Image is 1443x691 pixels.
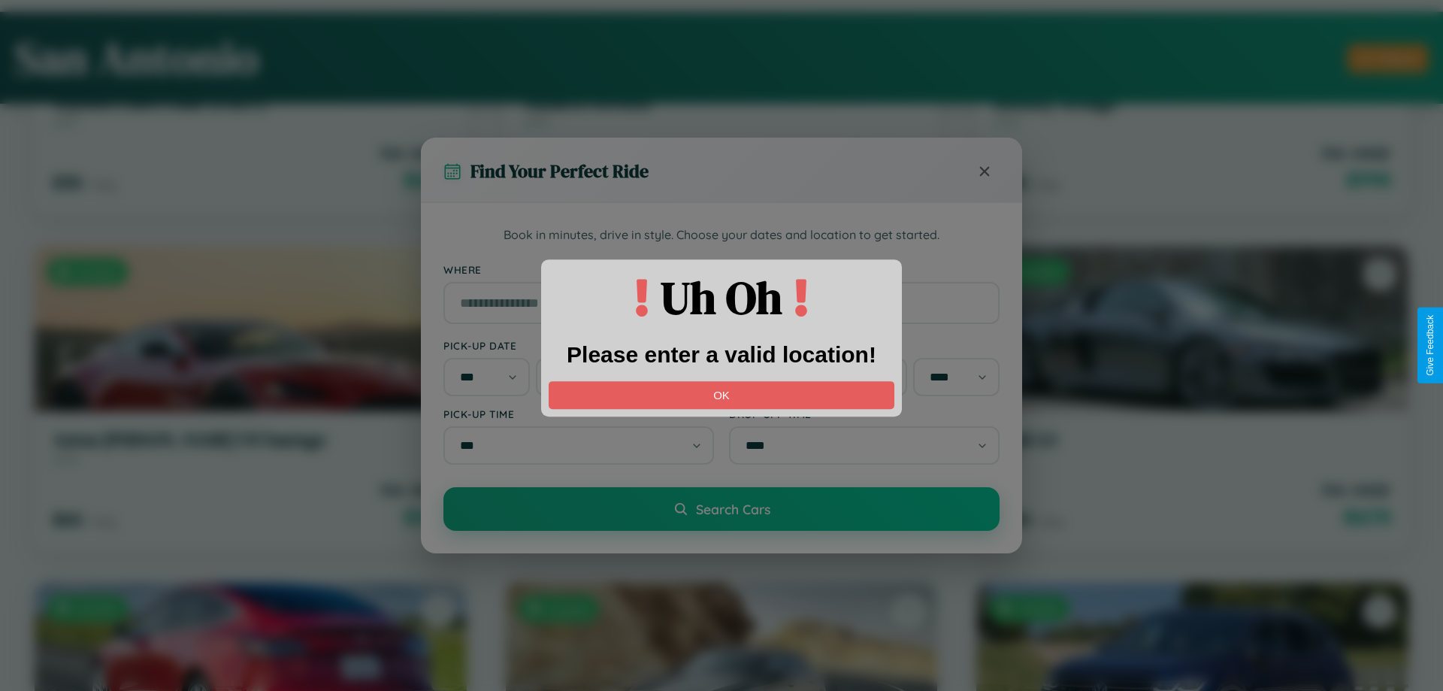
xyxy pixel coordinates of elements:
[443,226,1000,245] p: Book in minutes, drive in style. Choose your dates and location to get started.
[443,339,714,352] label: Pick-up Date
[696,501,770,517] span: Search Cars
[729,339,1000,352] label: Drop-off Date
[443,263,1000,276] label: Where
[470,159,649,183] h3: Find Your Perfect Ride
[729,408,1000,420] label: Drop-off Time
[443,408,714,420] label: Pick-up Time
